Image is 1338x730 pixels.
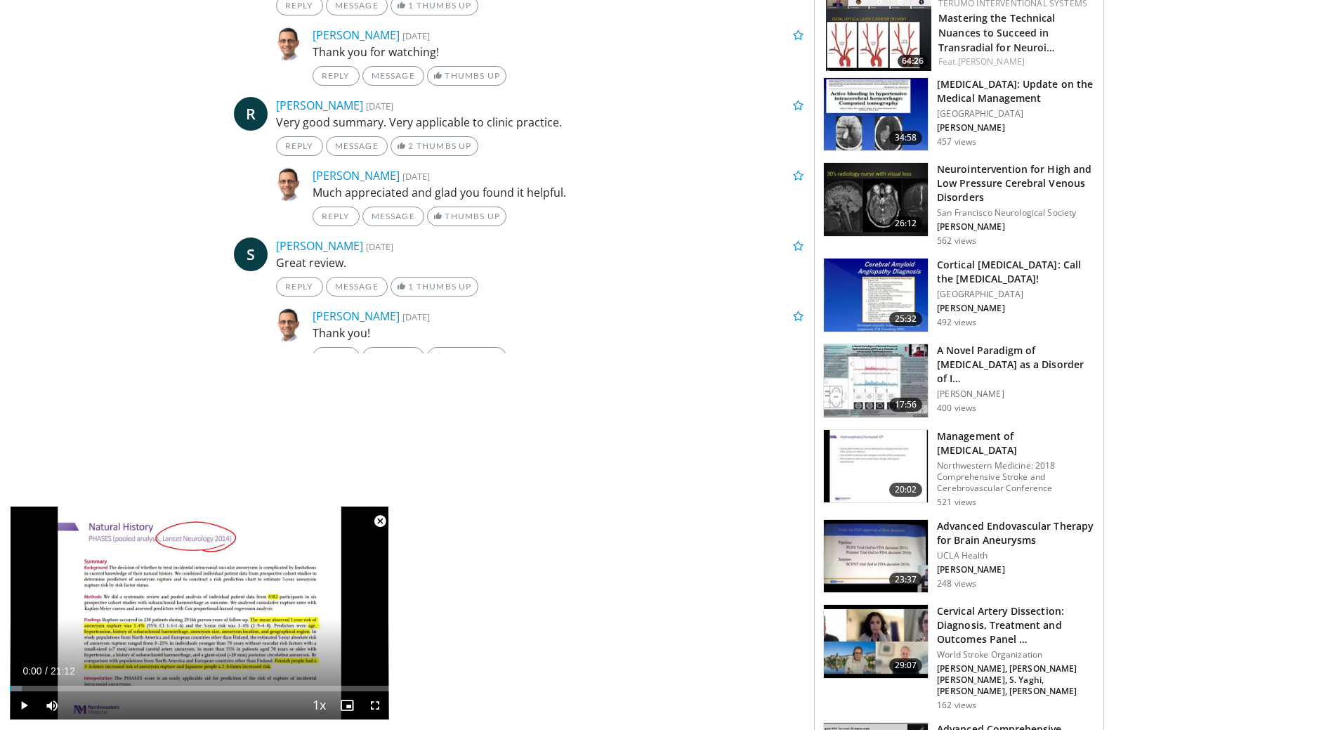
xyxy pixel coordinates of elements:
span: 26:12 [889,216,923,230]
button: Enable picture-in-picture mode [333,691,361,719]
h3: Management of [MEDICAL_DATA] [937,429,1095,457]
button: Play [10,691,38,719]
a: Message [362,207,424,226]
a: 25:32 Cortical [MEDICAL_DATA]: Call the [MEDICAL_DATA]! [GEOGRAPHIC_DATA] [PERSON_NAME] 492 views [823,258,1095,332]
img: e4ba11cc-8246-4bd4-b1d7-626ec3c9b0df.150x105_q85_crop-smart_upscale.jpg [824,520,928,593]
p: 400 views [937,403,976,414]
small: [DATE] [366,240,393,253]
span: 20:02 [889,483,923,497]
p: Northwestern Medicine: 2018 Comprehensive Stroke and Cerebrovascular Conference [937,460,1095,494]
img: Avatar [270,27,304,60]
a: [PERSON_NAME] [313,27,400,43]
h3: Cervical Artery Dissection: Diagnosis, Treatment and Outcomes Panel … [937,604,1095,646]
span: 29:07 [889,658,923,672]
small: [DATE] [402,30,430,42]
p: Thank you for watching! [313,44,804,60]
a: Reply [276,136,323,156]
span: 2 [408,141,414,151]
small: [DATE] [402,170,430,183]
img: Avatar [270,167,304,201]
a: [PERSON_NAME] [276,98,363,113]
p: Thank you! [313,325,804,341]
small: [DATE] [402,311,430,323]
a: 17:56 A Novel Paradigm of [MEDICAL_DATA] as a Disorder of I… [PERSON_NAME] 400 views [823,344,1095,418]
h3: Cortical [MEDICAL_DATA]: Call the [MEDICAL_DATA]! [937,258,1095,286]
a: Message [362,347,424,367]
a: 2 Thumbs Up [391,136,478,156]
p: [GEOGRAPHIC_DATA] [937,289,1095,300]
p: Very good summary. Very applicable to clinic practice. [276,114,804,131]
p: San Francisco Neurological Society [937,207,1095,219]
a: S [234,237,268,271]
a: Reply [313,66,360,86]
a: [PERSON_NAME] [958,56,1025,67]
video-js: Video Player [10,507,389,720]
a: Reply [313,347,360,367]
a: Mastering the Technical Nuances to Succeed in Transradial for Neuroi… [938,11,1055,54]
a: 1 Thumbs Up [391,277,478,296]
h3: Advanced Endovascular Therapy for Brain Aneurysms [937,519,1095,547]
p: 562 views [937,235,976,247]
p: UCLA Health [937,550,1095,561]
p: 521 views [937,497,976,508]
img: 2f454bdf-8823-49fd-93bb-37768e4f1b8e.150x105_q85_crop-smart_upscale.jpg [824,163,928,236]
span: 17:56 [889,398,923,412]
span: 64:26 [898,55,928,67]
p: [PERSON_NAME], [PERSON_NAME] [PERSON_NAME], S. Yaghi, [PERSON_NAME], [PERSON_NAME] [937,663,1095,697]
span: 21:12 [51,665,75,677]
a: Thumbs Up [427,207,506,226]
a: Reply [276,277,323,296]
a: R [234,97,268,131]
small: [DATE] [366,100,393,112]
p: 492 views [937,317,976,328]
a: 34:58 [MEDICAL_DATA]: Update on the Medical Management [GEOGRAPHIC_DATA] [PERSON_NAME] 457 views [823,77,1095,152]
a: Thumbs Up [427,347,506,367]
img: e7a2013d-2dad-48c1-8082-8a2690cbd03d.150x105_q85_crop-smart_upscale.jpg [824,259,928,332]
p: [GEOGRAPHIC_DATA] [937,108,1095,119]
a: Reply [313,207,360,226]
button: Playback Rate [305,691,333,719]
a: [PERSON_NAME] [313,308,400,324]
span: 25:32 [889,312,923,326]
p: 248 views [937,578,976,589]
p: [PERSON_NAME] [937,389,1095,400]
span: 0:00 [22,665,41,677]
p: [PERSON_NAME] [937,564,1095,575]
p: [PERSON_NAME] [937,122,1095,133]
p: 457 views [937,136,976,148]
a: Message [362,66,424,86]
a: Message [326,136,388,156]
a: 29:07 Cervical Artery Dissection: Diagnosis, Treatment and Outcomes Panel … World Stroke Organiza... [823,604,1095,711]
span: 1 [408,281,414,292]
span: 23:37 [889,573,923,587]
img: 259f86e1-63f0-4803-89a8-36ed8f57c92b.150x105_q85_crop-smart_upscale.jpg [824,605,928,678]
img: Avatar [270,308,304,341]
a: [PERSON_NAME] [313,168,400,183]
a: 23:37 Advanced Endovascular Therapy for Brain Aneurysms UCLA Health [PERSON_NAME] 248 views [823,519,1095,594]
a: Thumbs Up [427,66,506,86]
button: Mute [38,691,66,719]
p: Much appreciated and glad you found it helpful. [313,184,804,201]
a: Message [326,277,388,296]
button: Fullscreen [361,691,389,719]
h3: Neurointervention for High and Low Pressure Cerebral Venous Disorders [937,162,1095,204]
img: df4d606d-5957-4b03-9e71-1f3931f7a725.150x105_q85_crop-smart_upscale.jpg [824,78,928,151]
img: d0106202-2358-4445-bbf4-55956d39bb3b.150x105_q85_crop-smart_upscale.jpg [824,430,928,503]
h3: A Novel Paradigm of [MEDICAL_DATA] as a Disorder of I… [937,344,1095,386]
a: 26:12 Neurointervention for High and Low Pressure Cerebral Venous Disorders San Francisco Neurolo... [823,162,1095,247]
div: Feat. [938,56,1092,68]
a: 20:02 Management of [MEDICAL_DATA] Northwestern Medicine: 2018 Comprehensive Stroke and Cerebrova... [823,429,1095,508]
button: Close [366,507,394,536]
span: / [45,665,48,677]
p: 162 views [937,700,976,711]
a: [PERSON_NAME] [276,238,363,254]
div: Progress Bar [10,686,389,691]
img: 22c1e9fa-1417-4296-b58e-c32daf7a3975.150x105_q85_crop-smart_upscale.jpg [824,344,928,417]
p: World Stroke Organization [937,649,1095,660]
h3: [MEDICAL_DATA]: Update on the Medical Management [937,77,1095,105]
span: 34:58 [889,131,923,145]
p: [PERSON_NAME] [937,303,1095,314]
p: [PERSON_NAME] [937,221,1095,233]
